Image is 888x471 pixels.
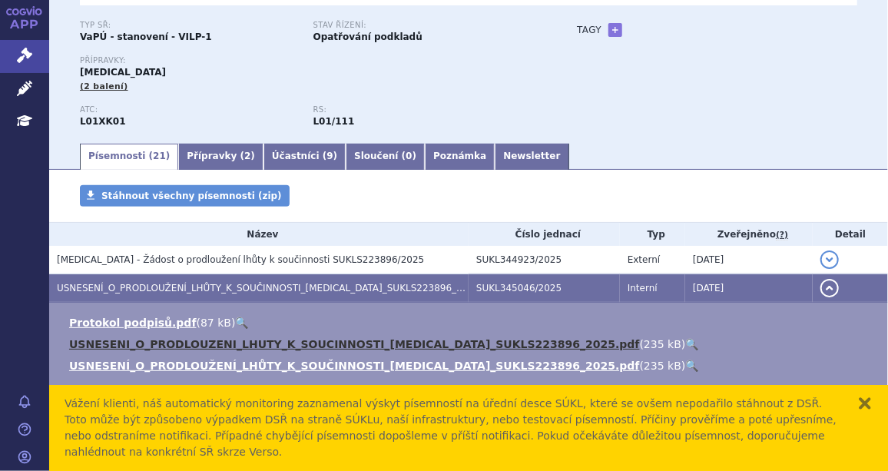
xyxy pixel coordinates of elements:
[80,67,166,78] span: [MEDICAL_DATA]
[406,151,412,161] span: 0
[49,223,469,246] th: Název
[69,315,873,330] li: ( )
[620,223,685,246] th: Typ
[685,246,813,274] td: [DATE]
[235,317,248,329] a: 🔍
[685,338,698,350] a: 🔍
[685,360,698,372] a: 🔍
[80,105,298,114] p: ATC:
[577,21,601,39] h3: Tagy
[776,230,788,240] abbr: (?)
[69,360,640,372] a: USNESENÍ_O_PRODLOUŽENÍ_LHŮTY_K_SOUČINNOSTI_[MEDICAL_DATA]_SUKLS223896_2025.pdf
[80,144,178,170] a: Písemnosti (21)
[685,223,813,246] th: Zveřejněno
[263,144,346,170] a: Účastníci (9)
[469,274,620,302] td: SUKL345046/2025
[495,144,568,170] a: Newsletter
[628,283,658,294] span: Interní
[200,317,231,329] span: 87 kB
[326,151,333,161] span: 9
[80,116,126,127] strong: OLAPARIB
[469,246,620,274] td: SUKL344923/2025
[313,105,532,114] p: RS:
[469,223,620,246] th: Číslo jednací
[313,32,422,42] strong: Opatřování podkladů
[69,338,640,350] a: USNESENI_O_PRODLOUZENI_LHUTY_K_SOUCINNOSTI_[MEDICAL_DATA]_SUKLS223896_2025.pdf
[65,396,842,460] div: Vážení klienti, náš automatický monitoring zaznamenal výskyt písemností na úřední desce SÚKL, kte...
[346,144,425,170] a: Sloučení (0)
[628,254,660,265] span: Externí
[101,191,282,201] span: Stáhnout všechny písemnosti (zip)
[313,21,532,30] p: Stav řízení:
[813,223,888,246] th: Detail
[644,338,681,350] span: 235 kB
[244,151,250,161] span: 2
[80,32,212,42] strong: VaPÚ - stanovení - VILP-1
[80,185,290,207] a: Stáhnout všechny písemnosti (zip)
[57,283,480,294] span: USNESENÍ_O_PRODLOUŽENÍ_LHŮTY_K_SOUČINNOSTI_LYNPARZA_SUKLS223896_2025
[685,274,813,302] td: [DATE]
[178,144,263,170] a: Přípravky (2)
[69,337,873,352] li: ( )
[80,56,546,65] p: Přípravky:
[644,360,681,372] span: 235 kB
[857,396,873,411] button: zavřít
[313,116,355,127] strong: olaparib tbl.
[153,151,166,161] span: 21
[69,317,197,329] a: Protokol podpisů.pdf
[80,21,298,30] p: Typ SŘ:
[57,254,424,265] span: LYNPARZA - Žádost o prodloužení lhůty k součinnosti SUKLS223896/2025
[425,144,495,170] a: Poznámka
[820,250,839,269] button: detail
[80,81,128,91] span: (2 balení)
[69,358,873,373] li: ( )
[608,23,622,37] a: +
[820,279,839,297] button: detail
